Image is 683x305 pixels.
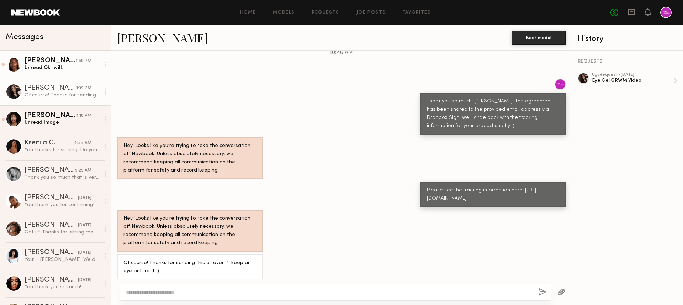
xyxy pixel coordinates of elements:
button: Book model [512,31,566,45]
div: 9:44 AM [74,140,91,147]
div: Thank you so much, [PERSON_NAME]! The agreement has been shared to the provided email address via... [427,98,560,130]
a: Book model [512,34,566,40]
div: 1:10 PM [76,112,91,119]
div: 1:39 PM [76,85,91,92]
div: 1:59 PM [76,58,91,64]
div: Hey! Looks like you’re trying to take the conversation off Newbook. Unless absolutely necessary, ... [123,215,256,247]
div: [PERSON_NAME] [25,112,76,119]
div: Unread: Ok I will. [25,64,100,71]
div: You: Hi [PERSON_NAME]! We decided to move forward with another talent. We hope to work with you i... [25,256,100,263]
div: Please see the tracking information here: [URL][DOMAIN_NAME] [427,186,560,203]
span: Messages [6,33,43,41]
a: Models [273,10,295,15]
a: ugcRequest •[DATE]Eye Gel GRWM Video [592,73,677,89]
a: Requests [312,10,339,15]
div: Of course! Thanks for sending this all over I’ll keep an eye out for it :) [25,92,100,99]
div: [PERSON_NAME] [25,57,76,64]
div: [PERSON_NAME] [25,277,78,284]
span: 10:46 AM [330,50,354,56]
div: Of course! Thanks for sending this all over I’ll keep an eye out for it :) [123,259,256,275]
div: [PERSON_NAME] [25,249,78,256]
div: [PERSON_NAME] [25,194,78,201]
div: Got it!! Thanks for letting me know. I will definitely do that & stay in touch. Good luck on this... [25,229,100,236]
div: Unread: Image [25,119,100,126]
div: [PERSON_NAME] [25,222,78,229]
div: You: Thank you for confirming! Please let us know if you have any questions about the brief :) [25,201,100,208]
div: [DATE] [78,277,91,284]
div: You: Thank you so much! [25,284,100,290]
div: Kseniia C. [25,140,74,147]
a: Favorites [403,10,431,15]
a: Home [240,10,256,15]
div: [PERSON_NAME] [25,167,75,174]
div: Eye Gel GRWM Video [592,77,673,84]
div: Hey! Looks like you’re trying to take the conversation off Newbook. Unless absolutely necessary, ... [123,142,256,175]
div: [DATE] [78,195,91,201]
div: Thank you so much that is very helpful. I will get the video to you asap! 😊 [25,174,100,181]
div: REQUESTS [578,59,677,64]
a: [PERSON_NAME] [117,30,208,45]
div: [DATE] [78,249,91,256]
div: 9:29 AM [75,167,91,174]
div: You: Thanks for signing. Do you have a picture of the white tank top/cami you plan to wear? [25,147,100,153]
div: [PERSON_NAME] [25,85,76,92]
div: ugc Request • [DATE] [592,73,673,77]
a: Job Posts [356,10,386,15]
div: [DATE] [78,222,91,229]
div: History [578,35,677,43]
